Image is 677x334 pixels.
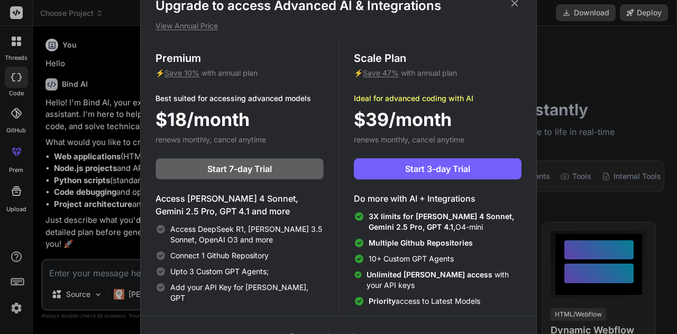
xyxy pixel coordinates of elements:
span: Unlimited [PERSON_NAME] access [367,270,495,279]
p: View Annual Price [155,21,522,31]
span: $39/month [354,106,452,133]
p: ⚡ with annual plan [354,68,522,78]
p: Ideal for advanced coding with AI [354,93,522,104]
span: access to Latest Models [369,296,480,306]
span: O4-mini [369,211,522,232]
p: ⚡ with annual plan [155,68,324,78]
span: Access DeepSeek R1, [PERSON_NAME] 3.5 Sonnet, OpenAI O3 and more [170,224,324,245]
h4: Access [PERSON_NAME] 4 Sonnet, Gemini 2.5 Pro, GPT 4.1 and more [155,192,324,218]
span: Add your API Key for [PERSON_NAME], GPT [170,282,324,303]
span: Connect 1 Github Repository [170,250,269,261]
span: Start 3-day Trial [405,163,470,175]
p: Best suited for accessing advanced models [155,93,324,104]
span: Upto 3 Custom GPT Agents; [170,266,269,277]
h3: Premium [155,51,324,66]
span: 10+ Custom GPT Agents [369,254,454,264]
span: Save 47% [363,68,399,77]
span: renews monthly, cancel anytime [354,135,464,144]
span: renews monthly, cancel anytime [155,135,266,144]
span: with your API keys [367,269,522,291]
span: Start 7-day Trial [207,163,272,175]
span: 3X limits for [PERSON_NAME] 4 Sonnet, Gemini 2.5 Pro, GPT 4.1, [369,212,514,231]
button: Start 7-day Trial [155,158,324,179]
span: Multiple Github Repositories [369,238,473,247]
span: Priority [369,296,396,305]
h4: Do more with AI + Integrations [354,192,522,205]
button: Start 3-day Trial [354,158,522,179]
h3: Scale Plan [354,51,522,66]
span: $18/month [155,106,250,133]
span: Save 10% [164,68,199,77]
